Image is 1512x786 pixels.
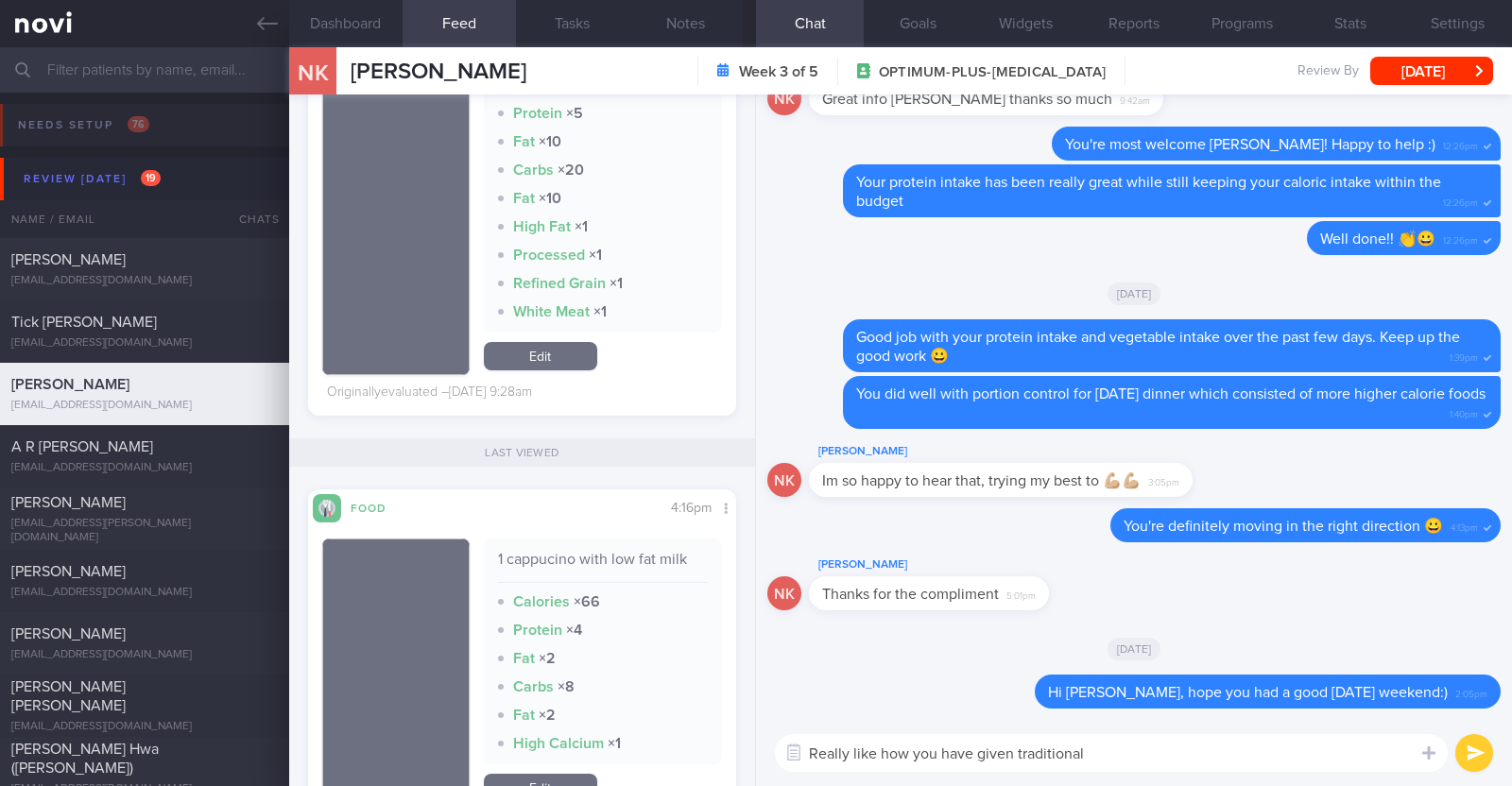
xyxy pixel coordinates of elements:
[558,679,575,694] strong: × 8
[11,274,278,288] div: [EMAIL_ADDRESS][DOMAIN_NAME]
[513,304,590,319] strong: White Meat
[11,315,157,330] span: Tick [PERSON_NAME]
[1124,519,1443,534] span: You're definitely moving in the right direction 😀
[1108,282,1161,305] span: [DATE]
[11,399,278,413] div: [EMAIL_ADDRESS][DOMAIN_NAME]
[608,736,621,751] strong: × 1
[856,386,1486,402] span: You did well with portion control for [DATE] dinner which consisted of more higher calorie foods
[128,116,149,132] span: 76
[513,276,606,291] strong: Refined Grain
[739,62,818,81] strong: Week 3 of 5
[856,175,1441,209] span: Your protein intake has been really great while still keeping your caloric intake within the budget
[1443,230,1478,248] span: 12:26pm
[1048,685,1448,700] span: Hi [PERSON_NAME], hope you had a good [DATE] weekend:)
[593,304,607,319] strong: × 1
[351,60,526,83] span: [PERSON_NAME]
[513,736,604,751] strong: High Calcium
[575,219,588,234] strong: × 1
[1120,90,1150,108] span: 9:42am
[539,708,556,723] strong: × 2
[11,495,126,510] span: [PERSON_NAME]
[822,587,999,602] span: Thanks for the compliment
[566,106,583,121] strong: × 5
[11,648,278,662] div: [EMAIL_ADDRESS][DOMAIN_NAME]
[1443,192,1478,210] span: 12:26pm
[671,502,712,515] span: 4:16pm
[822,92,1112,107] span: Great info [PERSON_NAME] thanks so much
[11,586,278,600] div: [EMAIL_ADDRESS][DOMAIN_NAME]
[484,342,597,370] a: Edit
[513,708,535,723] strong: Fat
[574,594,600,609] strong: × 66
[513,106,562,121] strong: Protein
[539,651,556,666] strong: × 2
[1443,135,1478,153] span: 12:26pm
[1320,231,1435,247] span: Well done!! 👏😀
[767,576,801,611] div: NK
[277,36,348,109] div: NK
[11,742,159,776] span: [PERSON_NAME] Hwa ([PERSON_NAME])
[11,564,126,579] span: [PERSON_NAME]
[809,554,1106,576] div: [PERSON_NAME]
[513,651,535,666] strong: Fat
[513,679,554,694] strong: Carbs
[1450,347,1478,365] span: 1:39pm
[767,81,801,116] div: NK
[1006,585,1036,603] span: 5:01pm
[513,191,535,206] strong: Fat
[11,377,129,392] span: [PERSON_NAME]
[498,550,708,583] div: 1 cappucino with low fat milk
[327,384,532,402] div: Originally evaluated – [DATE] 9:28am
[141,170,161,186] span: 19
[1450,403,1478,421] span: 1:40pm
[856,330,1460,364] span: Good job with your protein intake and vegetable intake over the past few days. Keep up the good w...
[1455,683,1487,701] span: 2:05pm
[11,336,278,350] div: [EMAIL_ADDRESS][DOMAIN_NAME]
[879,63,1106,82] span: OPTIMUM-PLUS-[MEDICAL_DATA]
[289,438,755,467] div: Last viewed
[822,473,1141,488] span: Im so happy to hear that, trying my best to 💪🏼💪🏼
[566,623,582,638] strong: × 4
[11,679,126,713] span: [PERSON_NAME] [PERSON_NAME]
[1065,137,1435,152] span: You're most welcome [PERSON_NAME]! Happy to help :)
[513,594,570,609] strong: Calories
[539,191,561,206] strong: × 10
[767,463,801,498] div: NK
[809,440,1249,463] div: [PERSON_NAME]
[513,162,554,178] strong: Carbs
[19,166,165,192] div: Review [DATE]
[513,134,535,149] strong: Fat
[1297,63,1359,80] span: Review By
[610,276,623,291] strong: × 1
[11,252,126,267] span: [PERSON_NAME]
[13,112,154,138] div: Needs setup
[513,623,562,638] strong: Protein
[589,248,602,263] strong: × 1
[513,219,571,234] strong: High Fat
[1451,517,1478,535] span: 4:13pm
[539,134,561,149] strong: × 10
[11,439,153,454] span: A R [PERSON_NAME]
[11,720,278,734] div: [EMAIL_ADDRESS][DOMAIN_NAME]
[1148,471,1179,489] span: 3:05pm
[558,162,584,178] strong: × 20
[513,248,585,263] strong: Processed
[11,461,278,475] div: [EMAIL_ADDRESS][DOMAIN_NAME]
[322,3,470,375] img: 1 chicken curry puff oven baked
[1370,57,1493,85] button: [DATE]
[11,626,126,641] span: [PERSON_NAME]
[11,517,278,545] div: [EMAIL_ADDRESS][PERSON_NAME][DOMAIN_NAME]
[1108,638,1161,660] span: [DATE]
[214,200,289,238] div: Chats
[341,499,417,515] div: Food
